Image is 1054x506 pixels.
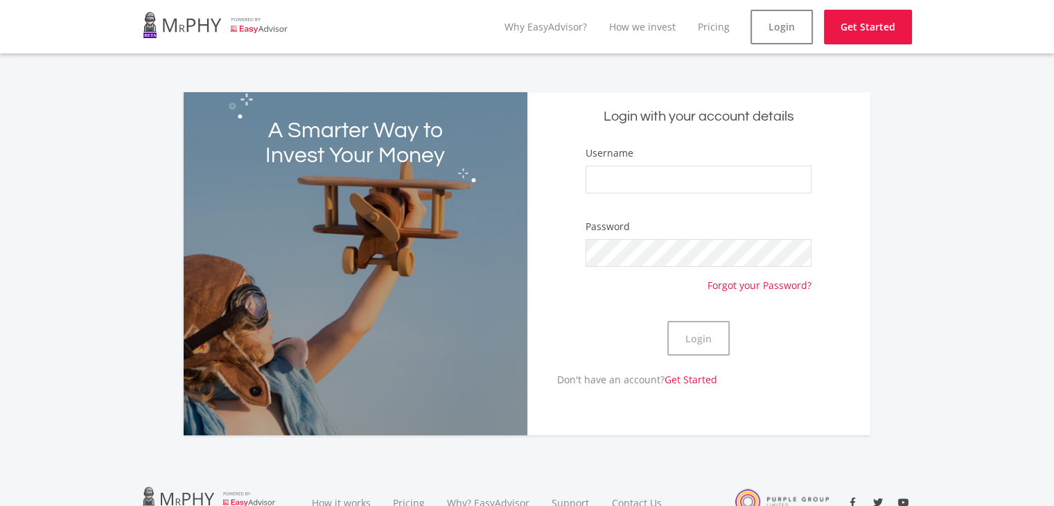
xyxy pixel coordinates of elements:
label: Username [586,146,633,160]
a: Login [750,10,813,44]
h2: A Smarter Way to Invest Your Money [252,119,458,168]
a: Pricing [698,20,730,33]
a: Forgot your Password? [708,267,811,293]
label: Password [586,220,630,234]
p: Don't have an account? [527,372,717,387]
h5: Login with your account details [538,107,860,126]
button: Login [667,321,730,356]
a: Get Started [665,373,717,386]
a: Why EasyAdvisor? [504,20,587,33]
a: How we invest [609,20,676,33]
a: Get Started [824,10,912,44]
